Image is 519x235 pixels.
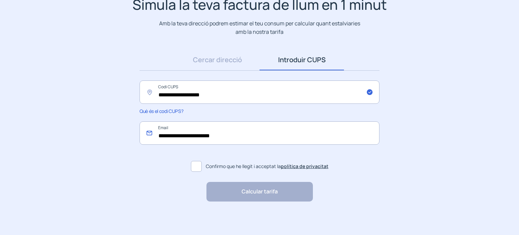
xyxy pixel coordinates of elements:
span: Confirmo que he llegit i acceptat la [206,163,328,170]
span: Què és el codi CUPS? [140,108,183,114]
a: Introduir CUPS [259,49,344,70]
a: política de privacitat [281,163,328,169]
p: Amb la teva direcció podrem estimar el teu consum per calcular quant estalviaries amb la nostra t... [158,19,362,36]
a: Cercar direcció [175,49,259,70]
